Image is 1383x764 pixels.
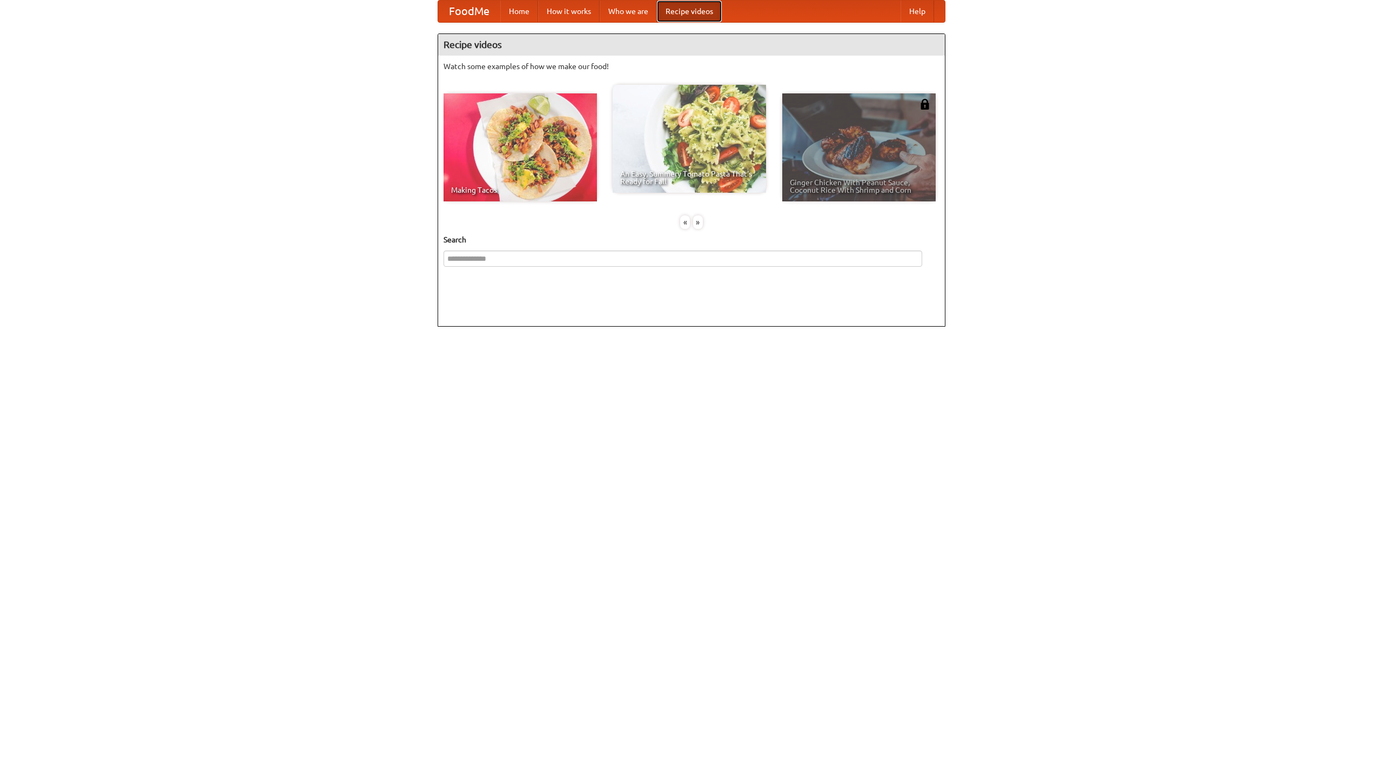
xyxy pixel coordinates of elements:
div: « [680,215,690,229]
a: How it works [538,1,600,22]
span: Making Tacos [451,186,589,194]
a: Making Tacos [444,93,597,201]
div: » [693,215,703,229]
a: FoodMe [438,1,500,22]
h5: Search [444,234,939,245]
a: Recipe videos [657,1,722,22]
a: Home [500,1,538,22]
a: Help [901,1,934,22]
a: An Easy, Summery Tomato Pasta That's Ready for Fall [613,85,766,193]
h4: Recipe videos [438,34,945,56]
img: 483408.png [919,99,930,110]
span: An Easy, Summery Tomato Pasta That's Ready for Fall [620,170,758,185]
p: Watch some examples of how we make our food! [444,61,939,72]
a: Who we are [600,1,657,22]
